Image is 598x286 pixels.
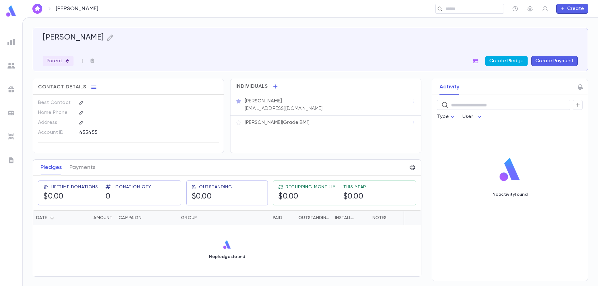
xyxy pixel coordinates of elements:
[47,58,70,64] p: Parent
[38,108,74,118] p: Home Phone
[343,185,367,190] span: This Year
[192,192,232,201] h5: $0.00
[7,38,15,46] img: reports_grey.c525e4749d1bce6a11f5fe2a8de1b229.svg
[332,210,369,225] div: Installments
[75,210,116,225] div: Amount
[43,33,104,42] h5: [PERSON_NAME]
[373,210,387,225] div: Notes
[83,213,93,223] button: Sort
[273,210,282,225] div: Paid
[40,160,62,175] button: Pledges
[556,4,588,14] button: Create
[463,111,483,123] div: User
[286,185,335,190] span: Recurring Monthly
[463,114,473,119] span: User
[369,210,447,225] div: Notes
[181,210,197,225] div: Group
[79,128,188,137] div: 455455
[56,5,98,12] p: [PERSON_NAME]
[33,210,75,225] div: Date
[38,118,74,128] p: Address
[7,109,15,117] img: batches_grey.339ca447c9d9533ef1741baa751efc33.svg
[492,192,528,197] p: No activity found
[245,120,310,126] p: [PERSON_NAME] (Grade BM1)
[225,210,285,225] div: Paid
[278,192,335,201] h5: $0.00
[7,157,15,164] img: letters_grey.7941b92b52307dd3b8a917253454ce1c.svg
[5,5,17,17] img: logo
[343,192,367,201] h5: $0.00
[34,6,41,11] img: home_white.a664292cf8c1dea59945f0da9f25487c.svg
[116,210,178,225] div: Campaign
[38,98,74,108] p: Best Contact
[335,210,356,225] div: Installments
[43,192,98,201] h5: $0.00
[437,114,449,119] span: Type
[485,56,528,66] button: Create Pledge
[245,98,282,104] p: [PERSON_NAME]
[36,210,47,225] div: Date
[47,213,57,223] button: Sort
[298,210,329,225] div: Outstanding
[7,62,15,69] img: students_grey.60c7aba0da46da39d6d829b817ac14fc.svg
[222,240,232,249] img: logo
[288,213,298,223] button: Sort
[437,111,456,123] div: Type
[106,192,151,201] h5: 0
[141,213,151,223] button: Sort
[7,86,15,93] img: campaigns_grey.99e729a5f7ee94e3726e6486bddda8f1.svg
[497,157,523,182] img: logo
[38,84,86,90] span: Contact Details
[531,56,578,66] button: Create Payment
[38,128,74,138] p: Account ID
[69,160,95,175] button: Payments
[235,83,268,90] span: Individuals
[199,185,232,190] span: Outstanding
[263,213,273,223] button: Sort
[119,210,141,225] div: Campaign
[93,210,112,225] div: Amount
[51,185,98,190] span: Lifetime Donations
[439,79,459,95] button: Activity
[7,133,15,140] img: imports_grey.530a8a0e642e233f2baf0ef88e8c9fcb.svg
[116,185,151,190] span: Donation Qty
[209,254,245,259] p: No pledges found
[43,56,74,66] div: Parent
[245,105,323,112] p: [EMAIL_ADDRESS][DOMAIN_NAME]
[197,213,207,223] button: Sort
[178,210,225,225] div: Group
[356,213,366,223] button: Sort
[285,210,332,225] div: Outstanding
